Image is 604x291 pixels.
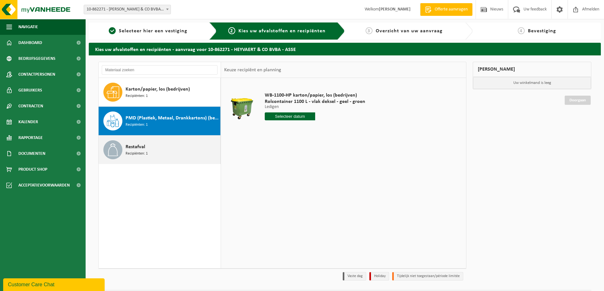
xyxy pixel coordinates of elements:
h2: Kies uw afvalstoffen en recipiënten - aanvraag voor 10-862271 - HEYVAERT & CO BVBA - ASSE [89,43,601,55]
input: Materiaal zoeken [102,65,218,75]
span: Documenten [18,146,45,161]
p: Uw winkelmand is leeg [473,77,591,89]
li: Tijdelijk niet toegestaan/période limitée [392,272,463,281]
span: Acceptatievoorwaarden [18,177,70,193]
li: Holiday [369,272,389,281]
span: Karton/papier, los (bedrijven) [126,85,190,93]
strong: [PERSON_NAME] [379,7,411,12]
span: 10-862271 - HEYVAERT & CO BVBA - ASSE [84,5,171,14]
span: Product Shop [18,161,47,177]
span: Rolcontainer 1100 L - vlak deksel - geel - groen [265,98,365,105]
button: PMD (Plastiek, Metaal, Drankkartons) (bedrijven) Recipiënten: 1 [99,107,221,136]
span: 1 [109,27,116,34]
iframe: chat widget [3,277,106,291]
div: Keuze recipiënt en planning [221,62,284,78]
input: Selecteer datum [265,112,315,120]
a: Doorgaan [565,96,591,105]
p: Ledigen [265,105,365,109]
span: 3 [366,27,373,34]
span: Navigatie [18,19,38,35]
span: 10-862271 - HEYVAERT & CO BVBA - ASSE [84,5,171,14]
span: 4 [518,27,525,34]
span: WB-1100-HP karton/papier, los (bedrijven) [265,92,365,98]
span: Bedrijfsgegevens [18,51,55,66]
span: Recipiënten: 1 [126,151,148,157]
span: PMD (Plastiek, Metaal, Drankkartons) (bedrijven) [126,114,219,122]
span: Restafval [126,143,145,151]
span: Recipiënten: 1 [126,122,148,128]
span: Gebruikers [18,82,42,98]
span: 2 [228,27,235,34]
span: Kies uw afvalstoffen en recipiënten [238,28,326,34]
span: Offerte aanvragen [433,6,469,13]
button: Karton/papier, los (bedrijven) Recipiënten: 1 [99,78,221,107]
span: Overzicht van uw aanvraag [376,28,443,34]
a: 1Selecteer hier een vestiging [92,27,204,35]
span: Kalender [18,114,38,130]
span: Bevestiging [528,28,556,34]
button: Restafval Recipiënten: 1 [99,136,221,164]
span: Selecteer hier een vestiging [119,28,187,34]
span: Dashboard [18,35,42,51]
a: Offerte aanvragen [420,3,472,16]
li: Vaste dag [343,272,366,281]
div: [PERSON_NAME] [473,62,591,77]
span: Recipiënten: 1 [126,93,148,99]
span: Contracten [18,98,43,114]
span: Rapportage [18,130,43,146]
span: Contactpersonen [18,66,55,82]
